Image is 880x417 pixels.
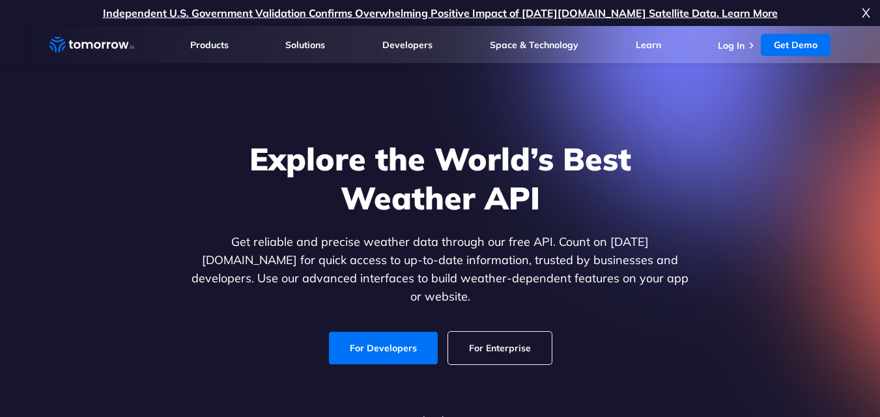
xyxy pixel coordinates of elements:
a: Products [190,39,229,51]
a: Home link [50,35,134,55]
a: Learn [636,39,661,51]
a: Get Demo [761,34,830,56]
a: For Enterprise [448,332,552,364]
a: Log In [718,40,745,51]
p: Get reliable and precise weather data through our free API. Count on [DATE][DOMAIN_NAME] for quic... [189,233,692,306]
a: Independent U.S. Government Validation Confirms Overwhelming Positive Impact of [DATE][DOMAIN_NAM... [103,7,778,20]
a: For Developers [329,332,438,364]
a: Developers [382,39,433,51]
a: Solutions [285,39,325,51]
h1: Explore the World’s Best Weather API [189,139,692,217]
a: Space & Technology [490,39,578,51]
